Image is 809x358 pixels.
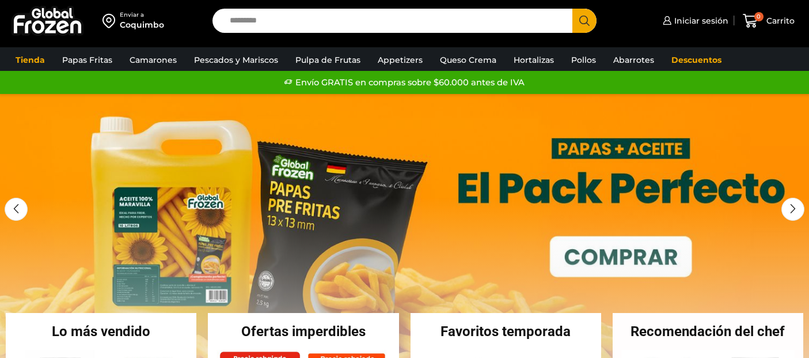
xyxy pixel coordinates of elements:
a: Abarrotes [607,49,660,71]
a: Tienda [10,49,51,71]
span: Carrito [764,15,795,27]
a: Hortalizas [508,49,560,71]
a: Queso Crema [434,49,502,71]
h2: Favoritos temporada [411,325,601,338]
button: Search button [572,9,597,33]
div: Next slide [781,198,804,221]
h2: Recomendación del chef [613,325,803,338]
a: 0 Carrito [740,7,797,35]
a: Descuentos [666,49,727,71]
a: Iniciar sesión [660,9,728,32]
div: Previous slide [5,198,28,221]
a: Papas Fritas [56,49,118,71]
img: address-field-icon.svg [102,11,120,31]
a: Pulpa de Frutas [290,49,366,71]
h2: Ofertas imperdibles [208,325,398,338]
span: 0 [754,12,764,21]
h2: Lo más vendido [6,325,196,338]
a: Appetizers [372,49,428,71]
a: Camarones [124,49,183,71]
div: Enviar a [120,11,164,19]
span: Iniciar sesión [671,15,728,27]
a: Pollos [565,49,602,71]
a: Pescados y Mariscos [188,49,284,71]
div: Coquimbo [120,19,164,31]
